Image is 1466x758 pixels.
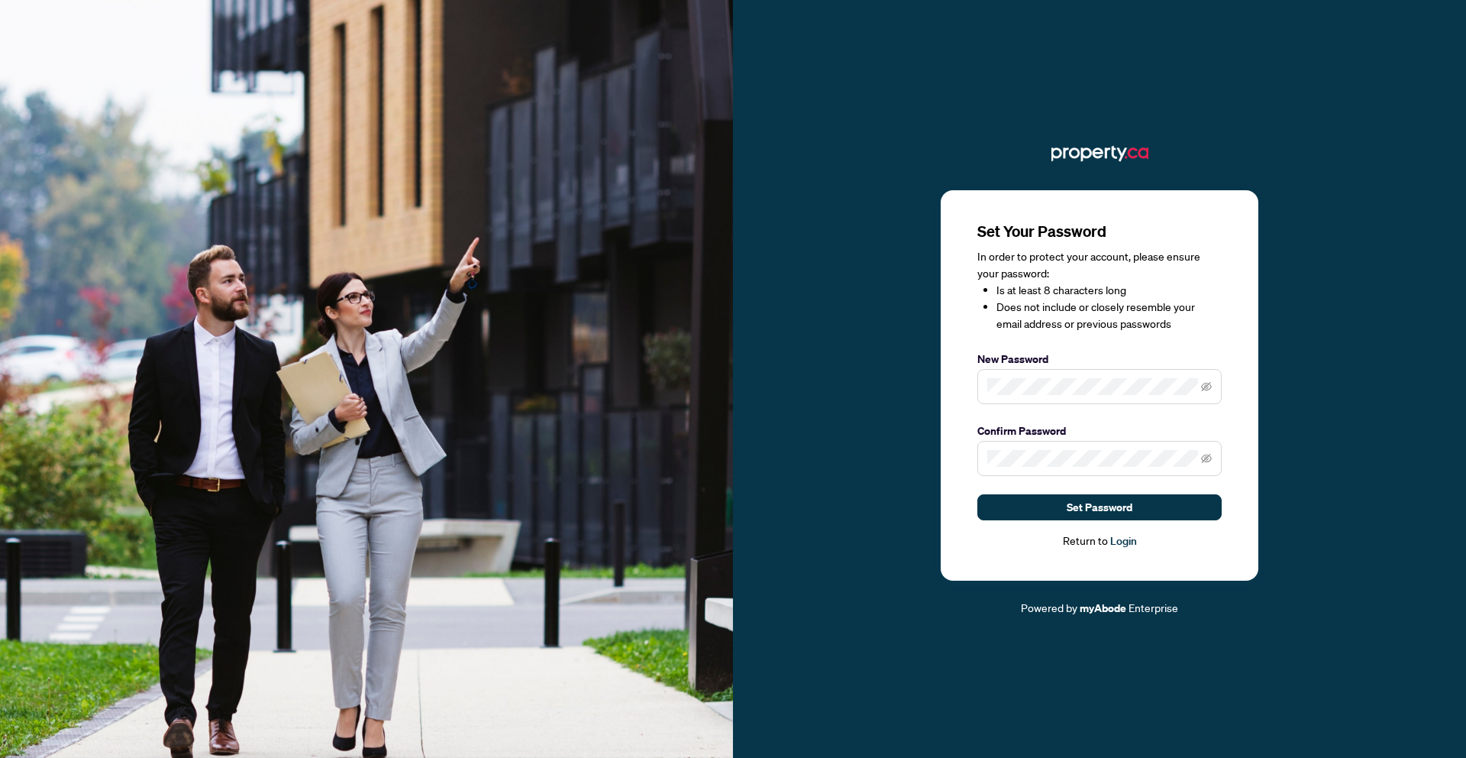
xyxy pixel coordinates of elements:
[1080,600,1126,617] a: myAbode
[1110,534,1137,548] a: Login
[977,248,1222,332] div: In order to protect your account, please ensure your password:
[977,351,1222,368] label: New Password
[1201,381,1212,392] span: eye-invisible
[977,221,1222,242] h3: Set Your Password
[977,494,1222,520] button: Set Password
[996,299,1222,332] li: Does not include or closely resemble your email address or previous passwords
[1201,453,1212,464] span: eye-invisible
[996,282,1222,299] li: Is at least 8 characters long
[1051,141,1148,166] img: ma-logo
[977,423,1222,439] label: Confirm Password
[977,533,1222,550] div: Return to
[1129,601,1178,614] span: Enterprise
[1067,495,1132,520] span: Set Password
[1021,601,1077,614] span: Powered by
